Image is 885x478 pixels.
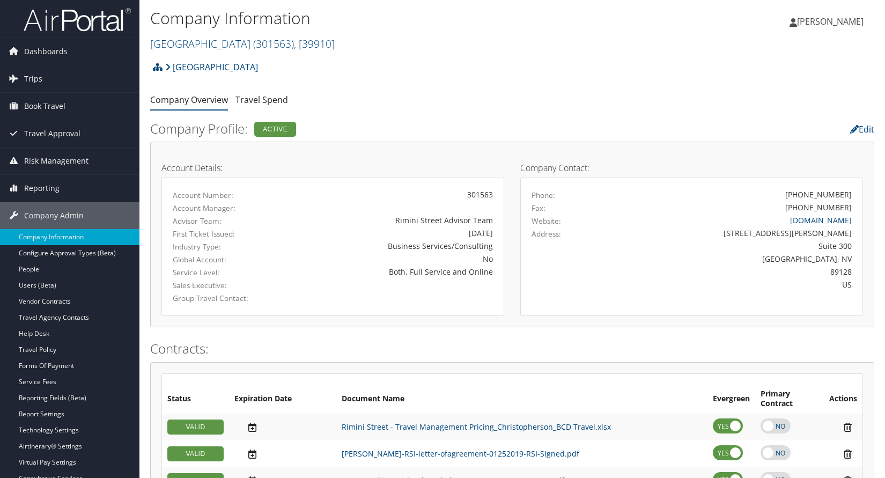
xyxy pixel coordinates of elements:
label: Service Level: [173,267,269,278]
a: [PERSON_NAME]-RSI-letter-ofagreement-01252019-RSI-Signed.pdf [342,448,579,459]
th: Expiration Date [229,385,336,414]
a: Company Overview [150,94,228,106]
div: [GEOGRAPHIC_DATA], NV [616,253,852,264]
span: Trips [24,65,42,92]
span: Book Travel [24,93,65,120]
span: ( 301563 ) [253,36,294,51]
div: [DATE] [285,227,493,239]
h4: Account Details: [161,164,504,172]
label: Address: [532,229,561,239]
label: Global Account: [173,254,269,265]
a: [PERSON_NAME] [790,5,874,38]
div: Rimini Street Advisor Team [285,215,493,226]
div: Add/Edit Date [234,448,331,460]
div: [STREET_ADDRESS][PERSON_NAME] [616,227,852,239]
h2: Company Profile: [150,120,628,138]
div: Business Services/Consulting [285,240,493,252]
span: , [ 39910 ] [294,36,335,51]
label: Group Travel Contact: [173,293,269,304]
label: Advisor Team: [173,216,269,226]
a: [GEOGRAPHIC_DATA] [150,36,335,51]
span: Risk Management [24,148,88,174]
h1: Company Information [150,7,633,30]
span: Company Admin [24,202,84,229]
a: [DOMAIN_NAME] [790,215,852,225]
a: Travel Spend [235,94,288,106]
label: First Ticket Issued: [173,229,269,239]
h4: Company Contact: [520,164,863,172]
label: Phone: [532,190,555,201]
div: US [616,279,852,290]
i: Remove Contract [838,422,857,433]
label: Account Manager: [173,203,269,214]
div: No [285,253,493,264]
div: Active [254,122,296,137]
span: Dashboards [24,38,68,65]
label: Fax: [532,203,545,214]
div: 89128 [616,266,852,277]
th: Document Name [336,385,707,414]
div: VALID [167,420,224,435]
a: [GEOGRAPHIC_DATA] [165,56,258,78]
a: Edit [850,123,874,135]
label: Account Number: [173,190,269,201]
label: Website: [532,216,561,226]
label: Industry Type: [173,241,269,252]
div: 301563 [285,189,493,200]
th: Evergreen [707,385,755,414]
div: Add/Edit Date [234,422,331,433]
img: airportal-logo.png [24,7,131,32]
span: Travel Approval [24,120,80,147]
span: Reporting [24,175,60,202]
div: Suite 300 [616,240,852,252]
th: Actions [824,385,862,414]
i: Remove Contract [838,448,857,460]
div: [PHONE_NUMBER] [785,202,852,213]
a: Rimini Street - Travel Management Pricing_Christopherson_BCD Travel.xlsx [342,422,611,432]
label: Sales Executive: [173,280,269,291]
div: VALID [167,446,224,461]
div: [PHONE_NUMBER] [785,189,852,200]
span: [PERSON_NAME] [797,16,864,27]
th: Status [162,385,229,414]
th: Primary Contract [755,385,824,414]
h2: Contracts: [150,340,874,358]
div: Both, Full Service and Online [285,266,493,277]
